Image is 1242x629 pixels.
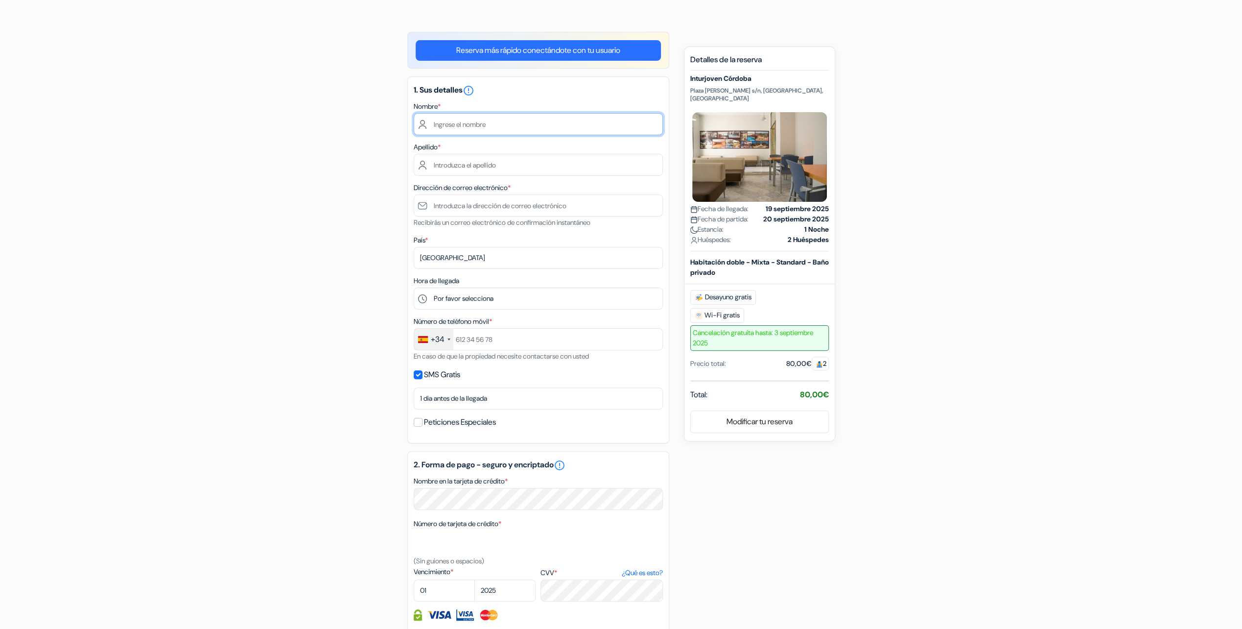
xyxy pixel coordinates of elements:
h5: Detalles de la reserva [690,55,829,71]
label: Apellido [414,142,441,152]
input: Ingrese el nombre [414,113,663,135]
input: 612 34 56 78 [414,328,663,350]
a: error_outline [554,460,565,471]
strong: 80,00€ [800,389,829,400]
a: ¿Qué es esto? [621,568,662,578]
div: Spain (España): +34 [414,329,453,350]
label: SMS Gratis [424,368,460,382]
span: Cancelación gratuita hasta: 3 septiembre 2025 [690,325,829,351]
span: Desayuno gratis [690,290,756,305]
img: Visa Electron [456,609,474,621]
label: Hora de llegada [414,276,459,286]
span: Wi-Fi gratis [690,308,744,323]
strong: 19 septiembre 2025 [766,204,829,214]
label: Número de tarjeta de crédito [414,519,501,529]
label: Peticiones Especiales [424,415,496,429]
span: Fecha de llegada: [690,204,749,214]
img: Información de la Tarjeta de crédito totalmente protegida y encriptada [414,609,422,621]
label: Vencimiento [414,567,536,577]
label: Nombre [414,101,441,112]
span: Huéspedes: [690,235,731,245]
label: Nombre en la tarjeta de crédito [414,476,508,486]
span: Total: [690,389,707,401]
span: Fecha de partida: [690,214,749,224]
img: Visa [427,609,451,621]
strong: 20 septiembre 2025 [763,214,829,224]
p: Plaza [PERSON_NAME] s/n, [GEOGRAPHIC_DATA], [GEOGRAPHIC_DATA] [690,87,829,102]
div: +34 [431,334,445,345]
img: calendar.svg [690,216,698,223]
a: error_outline [463,85,474,95]
img: guest.svg [816,361,823,368]
img: Master Card [479,609,499,621]
div: 80,00€ [786,359,829,369]
span: 2 [812,357,829,370]
a: Reserva más rápido conectándote con tu usuario [416,40,661,61]
b: Habitación doble - Mixta - Standard - Baño privado [690,258,829,277]
h5: 1. Sus detalles [414,85,663,97]
label: Dirección de correo electrónico [414,183,511,193]
span: Estancia: [690,224,724,235]
label: Número de teléfono móvil [414,316,492,327]
div: Precio total: [690,359,726,369]
img: calendar.svg [690,206,698,213]
input: Introduzca el apellido [414,154,663,176]
small: Recibirás un correo electrónico de confirmación instantáneo [414,218,590,227]
h5: Inturjoven Córdoba [690,74,829,83]
label: País [414,235,428,245]
img: free_wifi.svg [695,312,703,319]
a: Modificar tu reserva [691,412,828,431]
small: En caso de que la propiedad necesite contactarse con usted [414,352,589,361]
img: moon.svg [690,226,698,234]
img: user_icon.svg [690,237,698,244]
img: free_breakfast.svg [695,293,703,301]
input: Introduzca la dirección de correo electrónico [414,194,663,217]
h5: 2. Forma de pago - seguro y encriptado [414,460,663,471]
strong: 2 Huéspedes [788,235,829,245]
strong: 1 Noche [804,224,829,235]
i: error_outline [463,85,474,97]
label: CVV [540,568,662,578]
small: (Sin guiones o espacios) [414,556,484,565]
